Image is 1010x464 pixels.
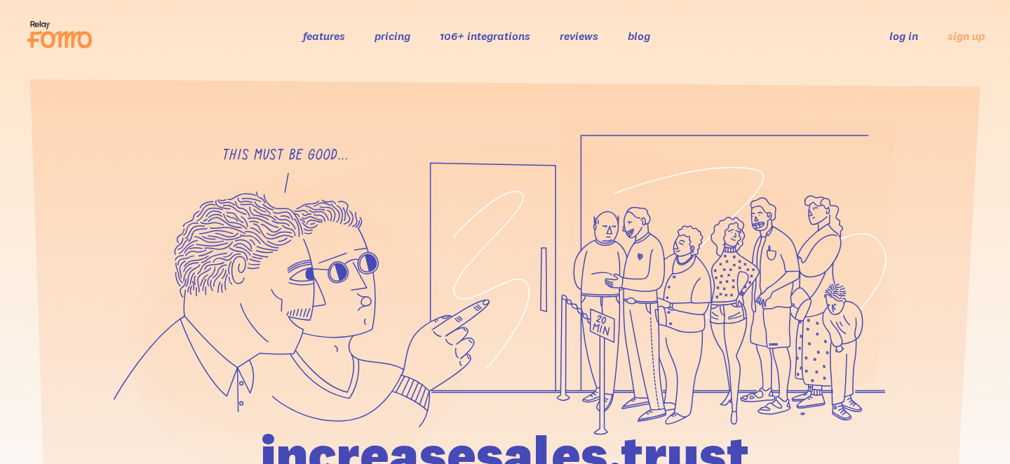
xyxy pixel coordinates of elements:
a: features [303,29,345,43]
a: reviews [560,29,598,43]
a: pricing [375,29,410,43]
a: log in [889,29,918,43]
a: sign up [948,29,985,44]
a: 106+ integrations [440,29,530,43]
a: blog [628,29,650,43]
